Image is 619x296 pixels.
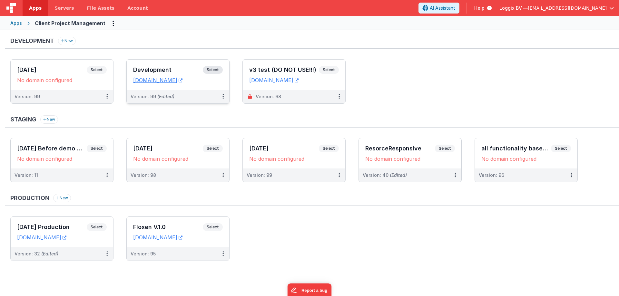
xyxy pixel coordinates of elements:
[15,172,38,178] div: Version: 11
[17,145,87,152] h3: [DATE] Before demo version
[17,224,87,230] h3: [DATE] Production
[131,93,174,100] div: Version: 99
[418,3,459,14] button: AI Assistant
[249,145,319,152] h3: [DATE]
[499,5,614,11] button: Loggix BV — [EMAIL_ADDRESS][DOMAIN_NAME]
[481,145,551,152] h3: all functionality based on task code.
[41,251,58,256] span: (Edited)
[435,145,455,152] span: Select
[249,67,319,73] h3: v3 test (DO NOT USE!!!)
[17,156,107,162] div: No domain configured
[249,77,299,83] a: [DOMAIN_NAME]
[133,77,182,83] a: [DOMAIN_NAME]
[10,116,36,123] h3: Staging
[551,145,571,152] span: Select
[479,172,504,178] div: Version: 96
[10,20,22,26] div: Apps
[10,195,49,201] h3: Production
[203,66,223,74] span: Select
[108,18,118,28] button: Options
[365,156,455,162] div: No domain configured
[40,115,58,124] button: New
[17,77,107,83] div: No domain configured
[15,251,58,257] div: Version: 32
[133,145,203,152] h3: [DATE]
[35,19,105,27] div: Client Project Management
[430,5,455,11] span: AI Assistant
[499,5,528,11] span: Loggix BV —
[365,145,435,152] h3: ResorceResponsive
[247,172,272,178] div: Version: 99
[133,156,223,162] div: No domain configured
[474,5,485,11] span: Help
[133,224,203,230] h3: Floxen V.1.0
[203,145,223,152] span: Select
[319,145,339,152] span: Select
[131,251,156,257] div: Version: 95
[319,66,339,74] span: Select
[17,67,87,73] h3: [DATE]
[203,223,223,231] span: Select
[249,156,339,162] div: No domain configured
[53,194,71,202] button: New
[87,66,107,74] span: Select
[17,234,66,241] a: [DOMAIN_NAME]
[87,5,115,11] span: File Assets
[133,234,182,241] a: [DOMAIN_NAME]
[133,67,203,73] h3: Development
[390,172,407,178] span: (Edited)
[15,93,40,100] div: Version: 99
[58,37,76,45] button: New
[54,5,74,11] span: Servers
[481,156,571,162] div: No domain configured
[157,94,174,99] span: (Edited)
[528,5,607,11] span: [EMAIL_ADDRESS][DOMAIN_NAME]
[131,172,156,178] div: Version: 98
[87,145,107,152] span: Select
[87,223,107,231] span: Select
[363,172,407,178] div: Version: 40
[29,5,42,11] span: Apps
[10,38,54,44] h3: Development
[256,93,281,100] div: Version: 68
